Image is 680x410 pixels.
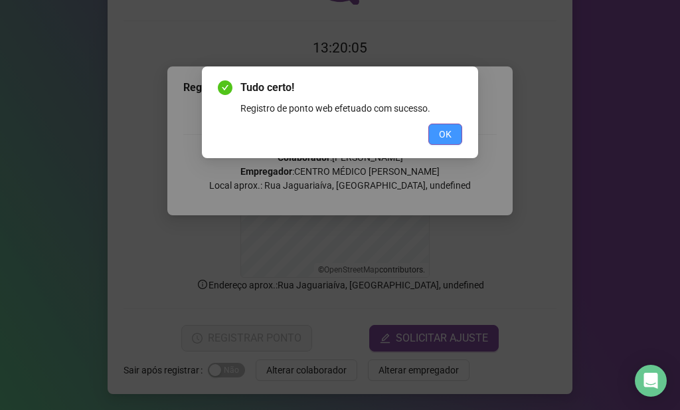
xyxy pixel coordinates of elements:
div: Open Intercom Messenger [635,365,667,397]
button: OK [428,124,462,145]
div: Registro de ponto web efetuado com sucesso. [240,101,462,116]
span: Tudo certo! [240,80,462,96]
span: check-circle [218,80,232,95]
span: OK [439,127,452,142]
